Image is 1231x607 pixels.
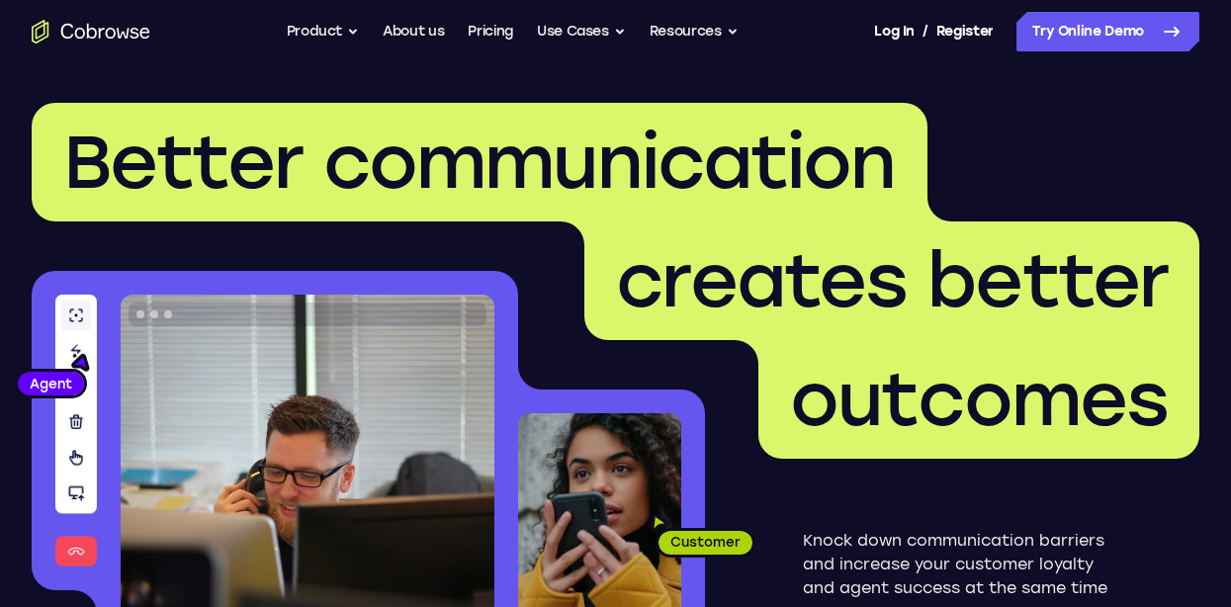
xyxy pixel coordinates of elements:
[287,12,360,51] button: Product
[874,12,914,51] a: Log In
[1016,12,1199,51] a: Try Online Demo
[616,236,1168,325] span: creates better
[468,12,513,51] a: Pricing
[383,12,444,51] a: About us
[650,12,739,51] button: Resources
[936,12,994,51] a: Register
[923,20,928,43] span: /
[537,12,626,51] button: Use Cases
[63,118,896,207] span: Better communication
[803,529,1126,600] p: Knock down communication barriers and increase your customer loyalty and agent success at the sam...
[32,20,150,43] a: Go to the home page
[790,355,1168,444] span: outcomes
